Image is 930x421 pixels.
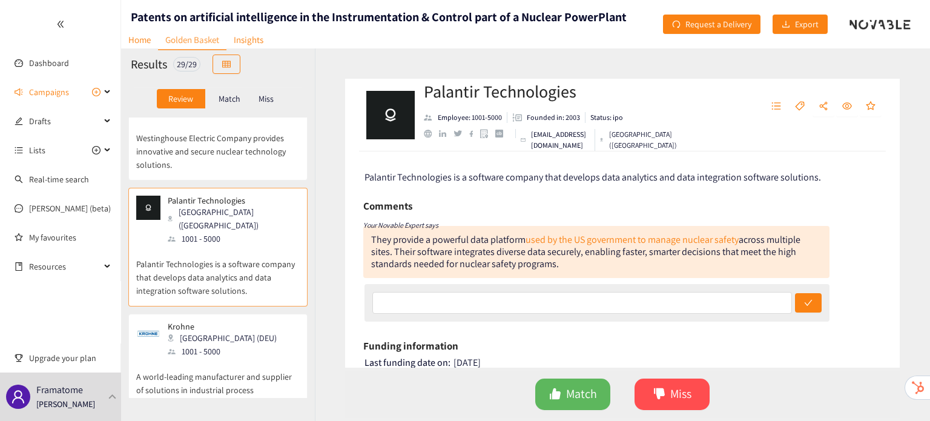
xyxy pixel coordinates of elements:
iframe: Chat Widget [869,363,930,421]
p: Status: ipo [590,112,623,123]
span: Upgrade your plan [29,346,111,370]
p: [PERSON_NAME] [36,397,95,411]
button: unordered-list [765,97,787,116]
p: Match [219,94,240,104]
a: twitter [453,130,469,136]
div: They provide a powerful data platform across multiple sites. Their software integrates diverse da... [363,226,829,278]
p: Employee: 1001-5000 [438,112,502,123]
a: website [424,130,439,138]
button: share-alt [813,97,834,116]
p: Miss [259,94,274,104]
p: Krohne [168,322,277,331]
img: Snapshot of the company's website [136,196,160,220]
button: likeMatch [535,379,610,410]
p: Palantir Technologies [168,196,291,205]
span: table [222,60,231,70]
span: redo [672,20,681,30]
button: downloadExport [773,15,828,34]
span: Miss [670,385,691,403]
p: Review [168,94,193,104]
h2: Palantir Technologies [424,79,668,104]
span: trophy [15,354,23,362]
span: edit [15,117,23,125]
button: redoRequest a Delivery [663,15,760,34]
span: Campaigns [29,80,69,104]
p: Framatome [36,382,83,397]
button: eye [836,97,858,116]
span: Request a Delivery [685,18,751,31]
div: 29 / 29 [173,57,200,71]
p: Founded in: 2003 [527,112,580,123]
a: Dashboard [29,58,69,68]
img: Company Logo [366,91,415,139]
p: A world-leading manufacturer and supplier of solutions in industrial process instrumentation. [136,358,300,410]
a: crunchbase [495,130,510,138]
span: Resources [29,254,101,279]
h6: Funding information [363,337,458,355]
img: Snapshot of the company's website [136,322,160,346]
h6: Comments [363,197,412,215]
div: [GEOGRAPHIC_DATA] (DEU) [168,331,284,345]
span: book [15,262,23,271]
span: user [11,390,25,404]
span: Export [795,18,819,31]
button: dislikeMiss [635,379,710,410]
span: dislike [653,388,665,402]
span: plus-circle [92,88,101,96]
a: Insights [226,30,271,49]
div: [DATE] [364,357,882,369]
a: linkedin [439,130,453,138]
li: Employees [424,112,507,123]
a: My favourites [29,225,111,250]
span: Palantir Technologies is a software company that develops data analytics and data integration sof... [364,171,821,184]
span: unordered-list [15,146,23,154]
button: tag [789,97,811,116]
span: sound [15,88,23,96]
span: eye [842,101,852,112]
span: star [866,101,876,112]
span: double-left [56,20,65,28]
span: unordered-list [771,101,781,112]
span: download [782,20,790,30]
i: Your Novable Expert says [363,220,438,230]
a: Real-time search [29,174,89,185]
li: Status [585,112,623,123]
div: 1001 - 5000 [168,232,298,245]
button: table [213,55,240,74]
a: used by the US government to manage nuclear safety [526,233,739,246]
button: check [795,293,822,313]
button: star [860,97,882,116]
span: plus-circle [92,146,101,154]
span: Match [566,385,597,403]
a: google maps [480,129,495,138]
p: Westinghouse Electric Company provides innovative and secure nuclear technology solutions. [136,119,300,171]
h2: Results [131,56,167,73]
span: Lists [29,138,45,162]
a: Home [121,30,158,49]
h1: Patents on artificial intelligence in the Instrumentation & Control part of a Nuclear PowerPlant [131,8,627,25]
span: like [549,388,561,402]
span: check [804,299,813,308]
li: Founded in year [507,112,585,123]
span: Last funding date on: [364,356,450,369]
div: [GEOGRAPHIC_DATA] ([GEOGRAPHIC_DATA]) [600,129,680,151]
a: facebook [469,130,481,137]
span: share-alt [819,101,828,112]
a: Golden Basket [158,30,226,50]
a: [PERSON_NAME] (beta) [29,203,111,214]
span: Drafts [29,109,101,133]
span: tag [795,101,805,112]
div: [GEOGRAPHIC_DATA] ([GEOGRAPHIC_DATA]) [168,205,298,232]
div: 1001 - 5000 [168,345,284,358]
p: Palantir Technologies is a software company that develops data analytics and data integration sof... [136,245,300,297]
p: [EMAIL_ADDRESS][DOMAIN_NAME] [531,129,590,151]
